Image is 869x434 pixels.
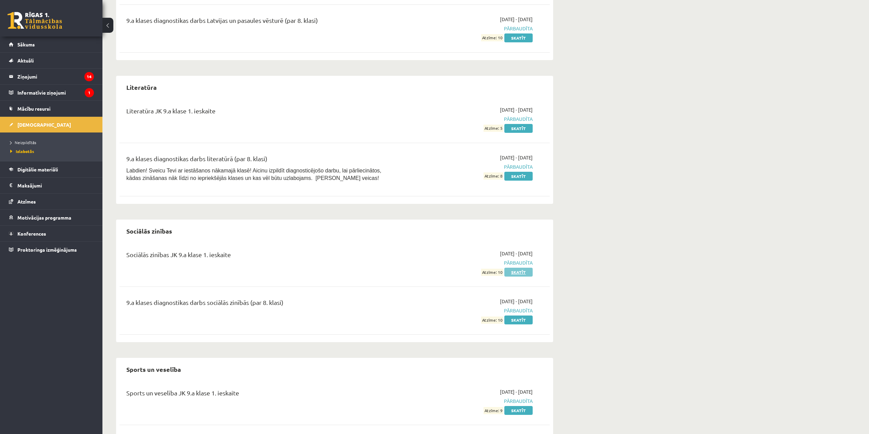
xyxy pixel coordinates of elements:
span: [DATE] - [DATE] [500,154,533,161]
a: Motivācijas programma [9,210,94,225]
span: Proktoringa izmēģinājums [17,247,77,253]
span: Neizpildītās [10,140,36,145]
a: Mācību resursi [9,101,94,116]
a: [DEMOGRAPHIC_DATA] [9,117,94,132]
span: Mācību resursi [17,106,51,112]
span: Aktuāli [17,57,34,64]
span: [DEMOGRAPHIC_DATA] [17,122,71,128]
a: Sākums [9,37,94,52]
span: Atzīme: 10 [481,317,503,324]
span: Atzīme: 9 [483,407,503,414]
a: Maksājumi [9,178,94,193]
a: Skatīt [504,316,533,324]
div: 9.a klases diagnostikas darbs sociālās zinībās (par 8. klasi) [126,298,394,310]
a: Skatīt [504,268,533,277]
a: Rīgas 1. Tālmācības vidusskola [8,12,62,29]
span: [DATE] - [DATE] [500,250,533,257]
a: Skatīt [504,124,533,133]
div: 9.a klases diagnostikas darbs literatūrā (par 8. klasi) [126,154,394,167]
span: Atzīme: 10 [481,269,503,276]
a: Izlabotās [10,148,96,154]
div: 9.a klases diagnostikas darbs Latvijas un pasaules vēsturē (par 8. klasi) [126,16,394,28]
legend: Informatīvie ziņojumi [17,85,94,100]
span: Motivācijas programma [17,214,71,221]
span: Pārbaudīta [404,397,533,405]
a: Aktuāli [9,53,94,68]
span: Digitālie materiāli [17,166,58,172]
i: 1 [85,88,94,97]
span: Pārbaudīta [404,115,533,123]
h2: Sports un veselība [120,361,188,377]
span: Atzīme: 8 [483,172,503,180]
h2: Sociālās zinības [120,223,179,239]
a: Konferences [9,226,94,241]
span: Atzīme: 5 [483,125,503,132]
span: [DATE] - [DATE] [500,298,533,305]
a: Atzīmes [9,194,94,209]
span: Pārbaudīta [404,25,533,32]
a: Neizpildītās [10,139,96,145]
a: Skatīt [504,406,533,415]
span: Pārbaudīta [404,259,533,266]
div: Sociālās zinības JK 9.a klase 1. ieskaite [126,250,394,263]
legend: Ziņojumi [17,69,94,84]
a: Digitālie materiāli [9,162,94,177]
span: [DATE] - [DATE] [500,106,533,113]
a: Informatīvie ziņojumi1 [9,85,94,100]
a: Skatīt [504,33,533,42]
legend: Maksājumi [17,178,94,193]
span: Atzīmes [17,198,36,205]
span: [DATE] - [DATE] [500,16,533,23]
a: Proktoringa izmēģinājums [9,242,94,257]
span: [DATE] - [DATE] [500,388,533,395]
span: Sākums [17,41,35,47]
h2: Literatūra [120,79,164,95]
span: Izlabotās [10,149,34,154]
span: Pārbaudīta [404,163,533,170]
span: Atzīme: 10 [481,34,503,41]
div: Sports un veselība JK 9.a klase 1. ieskaite [126,388,394,401]
a: Ziņojumi14 [9,69,94,84]
a: Skatīt [504,172,533,181]
div: Literatūra JK 9.a klase 1. ieskaite [126,106,394,119]
i: 14 [84,72,94,81]
span: Konferences [17,230,46,237]
span: Labdien! Sveicu Tevi ar iestāšanos nākamajā klasē! Aicinu izpildīt diagnosticējošo darbu, lai pār... [126,168,381,181]
span: Pārbaudīta [404,307,533,314]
